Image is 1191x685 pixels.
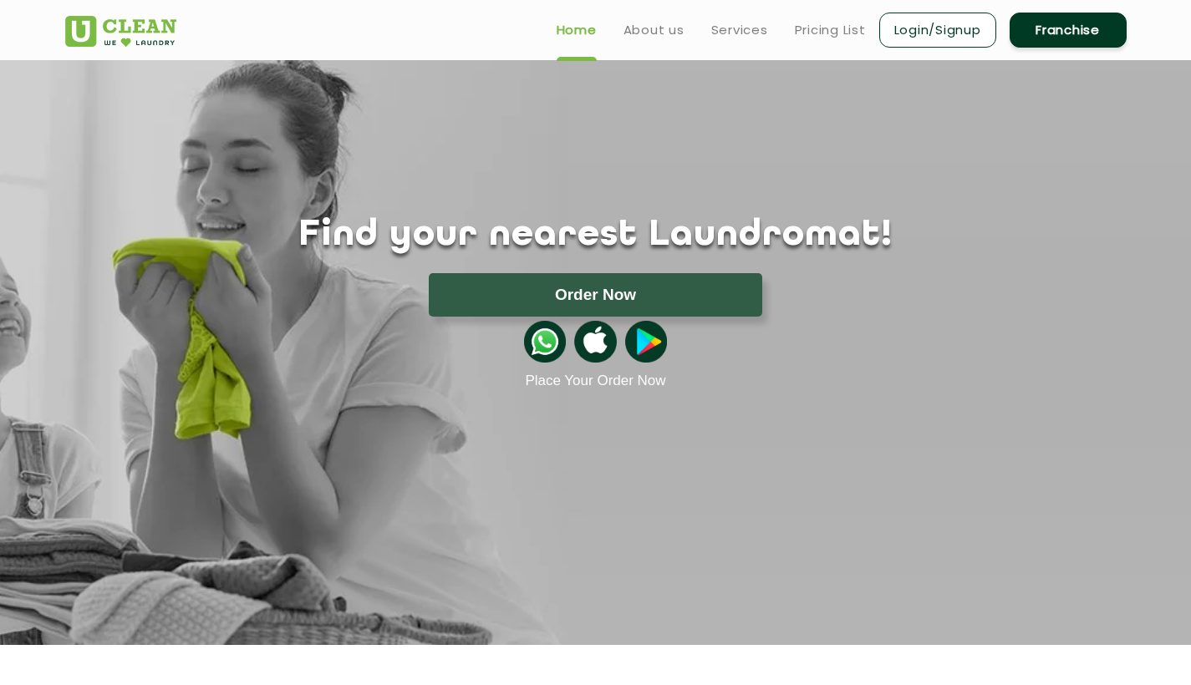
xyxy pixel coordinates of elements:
a: Place Your Order Now [525,373,665,389]
a: About us [623,20,685,40]
img: apple-icon.png [574,321,616,363]
a: Pricing List [795,20,866,40]
button: Order Now [429,273,762,317]
a: Services [711,20,768,40]
img: whatsappicon.png [524,321,566,363]
img: playstoreicon.png [625,321,667,363]
img: UClean Laundry and Dry Cleaning [65,16,176,47]
h1: Find your nearest Laundromat! [53,215,1139,256]
a: Home [557,20,597,40]
a: Franchise [1010,13,1127,48]
a: Login/Signup [879,13,996,48]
